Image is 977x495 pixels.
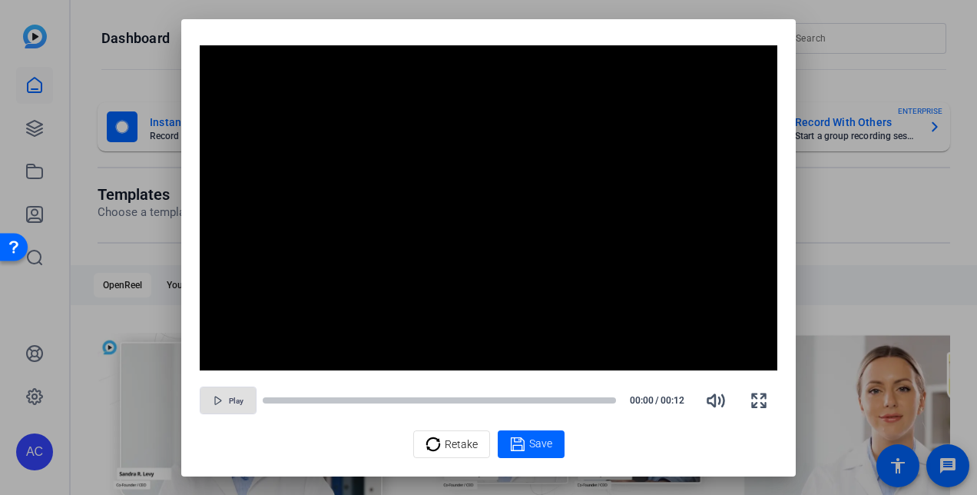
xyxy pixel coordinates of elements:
[697,382,734,419] button: Mute
[413,430,490,458] button: Retake
[622,394,654,407] span: 00:00
[529,436,552,452] span: Save
[445,430,478,459] span: Retake
[740,382,777,419] button: Fullscreen
[498,430,565,458] button: Save
[200,387,257,414] button: Play
[661,394,692,407] span: 00:12
[200,45,777,370] div: Video Player
[622,394,691,407] div: /
[229,397,243,406] span: Play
